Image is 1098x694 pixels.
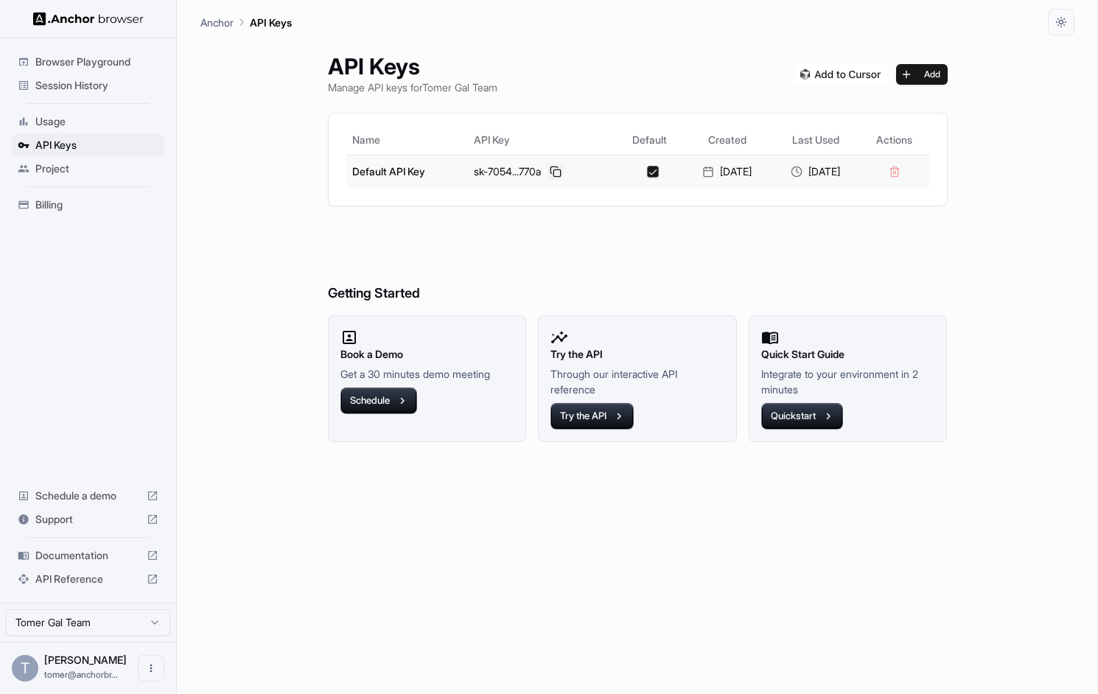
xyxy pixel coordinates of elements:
[33,12,144,26] img: Anchor Logo
[35,488,141,503] span: Schedule a demo
[794,64,887,85] img: Add anchorbrowser MCP server to Cursor
[44,653,127,666] span: Tomer Gal
[35,114,158,129] span: Usage
[550,366,724,397] p: Through our interactive API reference
[547,163,564,180] button: Copy API key
[200,15,234,30] p: Anchor
[35,78,158,93] span: Session History
[35,55,158,69] span: Browser Playground
[340,366,514,382] p: Get a 30 minutes demo meeting
[12,655,38,681] div: T
[761,346,935,362] h2: Quick Start Guide
[328,224,948,304] h6: Getting Started
[346,155,469,188] td: Default API Key
[35,512,141,527] span: Support
[474,163,610,180] div: sk-7054...770a
[35,138,158,153] span: API Keys
[346,125,469,155] th: Name
[44,669,118,680] span: tomer@anchorbrowser.io
[761,366,935,397] p: Integrate to your environment in 2 minutes
[35,161,158,176] span: Project
[12,157,164,180] div: Project
[35,548,141,563] span: Documentation
[328,53,497,80] h1: API Keys
[12,110,164,133] div: Usage
[777,164,854,179] div: [DATE]
[35,572,141,586] span: API Reference
[138,655,164,681] button: Open menu
[340,388,417,414] button: Schedule
[550,403,634,430] button: Try the API
[689,164,766,179] div: [DATE]
[12,508,164,531] div: Support
[683,125,772,155] th: Created
[468,125,616,155] th: API Key
[250,15,292,30] p: API Keys
[772,125,860,155] th: Last Used
[12,50,164,74] div: Browser Playground
[12,193,164,217] div: Billing
[12,544,164,567] div: Documentation
[200,14,292,30] nav: breadcrumb
[761,403,843,430] button: Quickstart
[12,484,164,508] div: Schedule a demo
[35,197,158,212] span: Billing
[896,64,948,85] button: Add
[860,125,929,155] th: Actions
[12,74,164,97] div: Session History
[616,125,683,155] th: Default
[12,567,164,591] div: API Reference
[550,346,724,362] h2: Try the API
[328,80,497,95] p: Manage API keys for Tomer Gal Team
[12,133,164,157] div: API Keys
[340,346,514,362] h2: Book a Demo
